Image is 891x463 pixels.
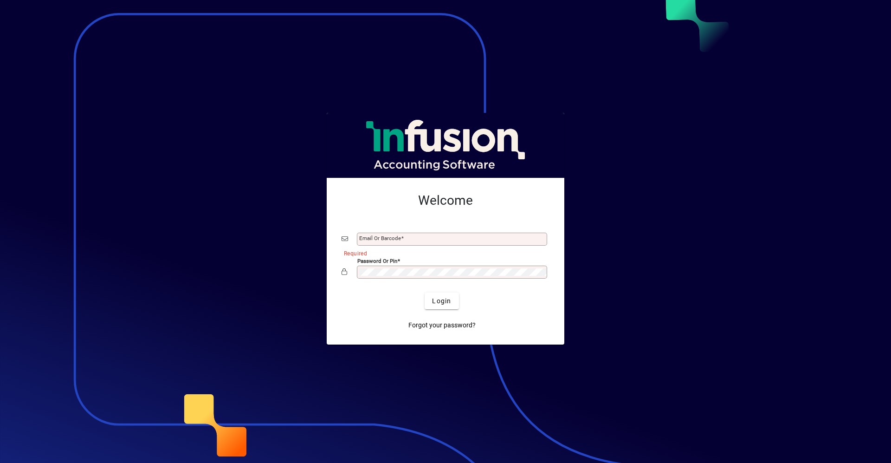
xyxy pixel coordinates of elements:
[425,293,458,309] button: Login
[357,258,397,264] mat-label: Password or Pin
[432,296,451,306] span: Login
[344,248,542,258] mat-error: Required
[342,193,549,209] h2: Welcome
[408,320,476,330] span: Forgot your password?
[359,235,401,241] mat-label: Email or Barcode
[405,317,479,333] a: Forgot your password?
